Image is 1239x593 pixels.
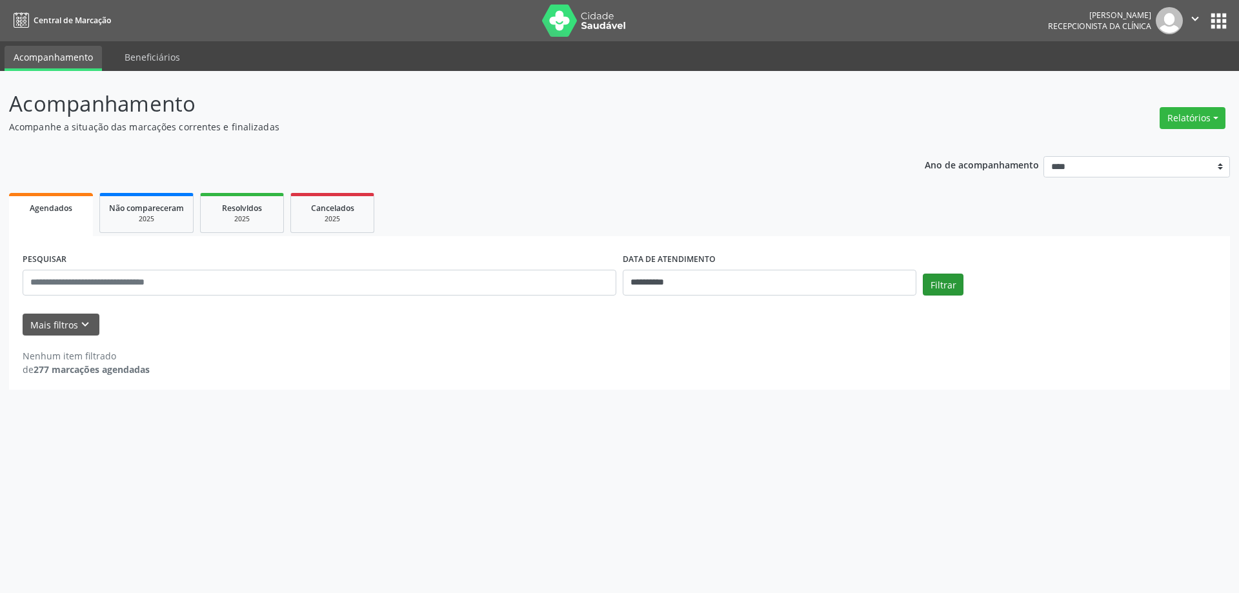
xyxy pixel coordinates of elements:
div: de [23,363,150,376]
button: Mais filtroskeyboard_arrow_down [23,314,99,336]
button: Filtrar [923,274,963,296]
p: Acompanhamento [9,88,863,120]
label: DATA DE ATENDIMENTO [623,250,716,270]
span: Agendados [30,203,72,214]
div: 2025 [300,214,365,224]
div: [PERSON_NAME] [1048,10,1151,21]
label: PESQUISAR [23,250,66,270]
span: Não compareceram [109,203,184,214]
button:  [1183,7,1207,34]
span: Recepcionista da clínica [1048,21,1151,32]
strong: 277 marcações agendadas [34,363,150,376]
span: Central de Marcação [34,15,111,26]
a: Central de Marcação [9,10,111,31]
i:  [1188,12,1202,26]
button: Relatórios [1160,107,1225,129]
i: keyboard_arrow_down [78,317,92,332]
div: Nenhum item filtrado [23,349,150,363]
button: apps [1207,10,1230,32]
span: Cancelados [311,203,354,214]
a: Acompanhamento [5,46,102,71]
img: img [1156,7,1183,34]
a: Beneficiários [116,46,189,68]
div: 2025 [109,214,184,224]
p: Acompanhe a situação das marcações correntes e finalizadas [9,120,863,134]
div: 2025 [210,214,274,224]
p: Ano de acompanhamento [925,156,1039,172]
span: Resolvidos [222,203,262,214]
